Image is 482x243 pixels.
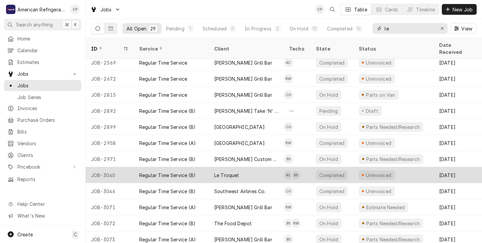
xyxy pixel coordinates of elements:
[365,124,420,131] div: Parts Needed/Research
[439,42,475,56] div: Date Received
[284,122,293,132] div: CG
[86,199,134,215] div: JOB-3071
[319,156,339,163] div: On Hold
[327,25,352,32] div: Completed
[203,25,227,32] div: Scheduled
[17,128,78,135] span: Bills
[284,90,293,99] div: CG
[214,236,272,243] div: [PERSON_NAME] Grill Bar
[4,150,81,161] a: Clients
[284,90,293,99] div: Carlos Garcia's Avatar
[284,74,293,83] div: RW
[319,107,338,114] div: Pending
[74,21,77,28] span: K
[86,119,134,135] div: JOB-2899
[290,25,308,32] div: On Hold
[284,58,293,67] div: Alvaro Cuenca's Avatar
[319,124,339,131] div: On Hold
[231,25,235,32] div: 0
[365,236,420,243] div: Parts Needed/Research
[86,103,134,119] div: JOB-2892
[91,45,122,52] div: ID
[17,70,68,77] span: Jobs
[284,138,293,148] div: Richard Wirick's Avatar
[434,135,482,151] div: [DATE]
[17,176,78,183] span: Reports
[214,59,272,66] div: [PERSON_NAME] Grill Bar
[312,25,317,32] div: 10
[284,219,293,228] div: BS
[4,198,81,210] a: Go to Help Center
[139,91,187,98] div: Regular Time Service
[17,35,78,42] span: Home
[284,186,293,196] div: Carlos Garcia's Avatar
[284,58,293,67] div: AC
[385,6,398,13] div: Cards
[214,156,278,163] div: [PERSON_NAME] Custom Builders, Inc
[284,74,293,83] div: Richard Wirick's Avatar
[139,220,195,227] div: Regular Time Service (B)
[17,163,68,170] span: Pricebook
[214,140,265,147] div: [GEOGRAPHIC_DATA]
[434,167,482,183] div: [DATE]
[319,140,345,147] div: Completed
[356,25,361,32] div: 16
[365,140,392,147] div: Uninvoiced
[17,152,78,159] span: Clients
[365,91,396,98] div: Parts on Van
[284,103,311,119] div: —
[86,87,134,103] div: JOB-2815
[385,23,435,34] input: Keyword search
[284,154,293,164] div: Brandon Stephens's Avatar
[245,25,271,32] div: In Progress
[86,135,134,151] div: JOB-2958
[319,220,339,227] div: On Hold
[74,231,77,238] span: C
[70,5,80,14] div: Cordel Pyle's Avatar
[214,45,277,52] div: Client
[284,202,293,212] div: Richard Wirick's Avatar
[434,71,482,87] div: [DATE]
[4,114,81,126] a: Purchase Orders
[275,25,279,32] div: 2
[434,215,482,231] div: [DATE]
[434,183,482,199] div: [DATE]
[139,156,195,163] div: Regular Time Service (B)
[6,5,15,14] div: American Refrigeration LLC's Avatar
[284,202,293,212] div: RW
[17,116,78,124] span: Purchase Orders
[17,140,78,147] span: Vendors
[365,75,392,82] div: Uninvoiced
[214,91,272,98] div: [PERSON_NAME] Grill Bar
[214,107,278,114] div: [PERSON_NAME] Take 'N' Bake Pizza
[316,45,348,52] div: State
[17,212,77,219] span: What's New
[319,75,345,82] div: Completed
[4,80,81,91] a: Jobs
[139,45,202,52] div: Service
[100,6,112,13] span: Jobs
[442,4,477,15] button: New Job
[88,4,123,15] a: Go to Jobs
[365,156,420,163] div: Parts Needed/Research
[437,23,448,34] button: Erase input
[4,92,81,103] a: Job Series
[460,25,474,32] span: View
[434,119,482,135] div: [DATE]
[365,220,420,227] div: Parts Needed/Research
[365,59,392,66] div: Uninvoiced
[70,5,80,14] div: CP
[139,59,187,66] div: Regular Time Service
[86,151,134,167] div: JOB-2971
[291,170,301,180] div: Brandon Stephens's Avatar
[139,124,195,131] div: Regular Time Service (B)
[86,55,134,71] div: JOB-2569
[434,87,482,103] div: [DATE]
[416,6,435,13] div: Timeline
[17,82,78,89] span: Jobs
[4,103,81,114] a: Invoices
[214,75,272,82] div: [PERSON_NAME] Grill Bar
[17,105,78,112] span: Invoices
[214,188,266,195] div: Southwest Airlines Co.
[4,126,81,137] a: Bills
